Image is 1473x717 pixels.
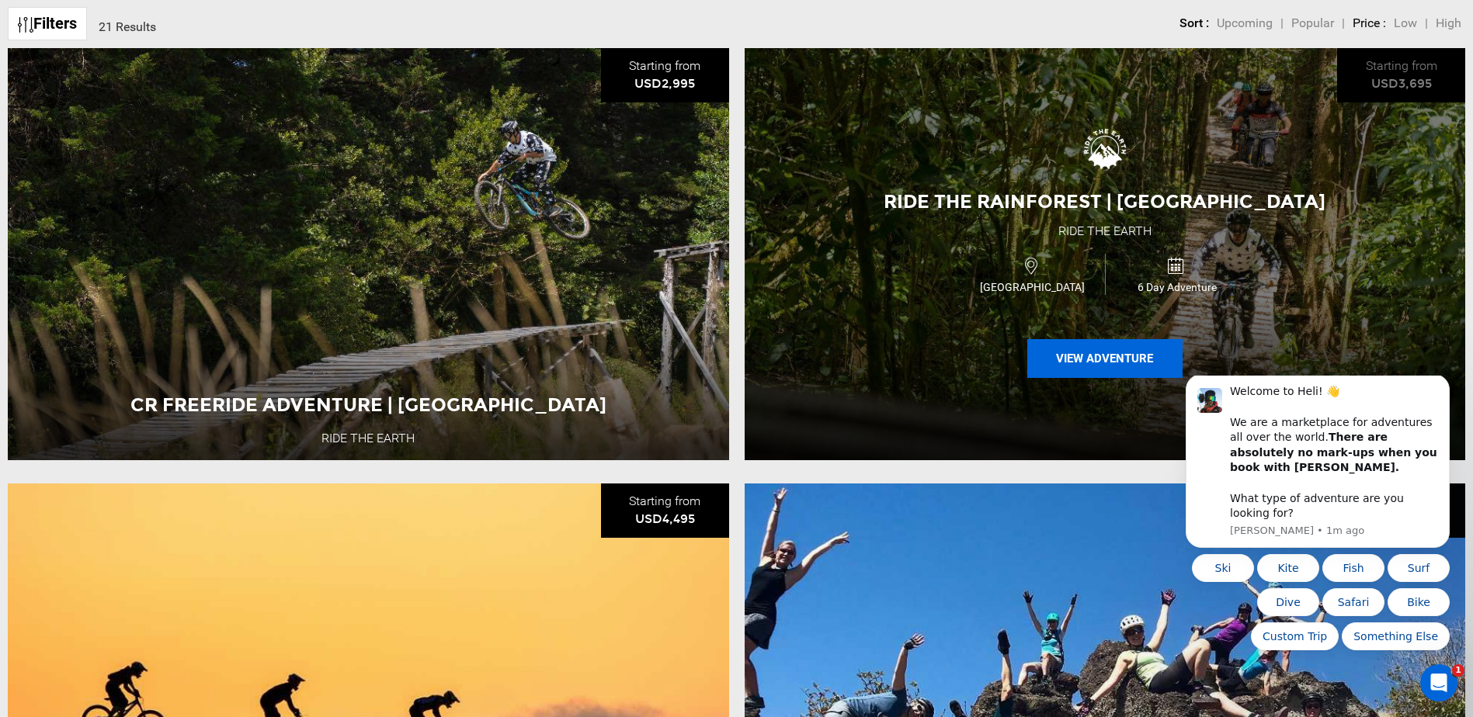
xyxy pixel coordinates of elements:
button: Quick reply: Dive [95,213,157,241]
button: View Adventure [1027,339,1183,378]
b: There are absolutely no mark-ups when you book with [PERSON_NAME]. [68,55,275,98]
li: | [1342,15,1345,33]
iframe: Intercom notifications message [1162,376,1473,660]
div: Message content [68,9,276,145]
button: Quick reply: Fish [160,178,222,206]
li: Sort : [1179,15,1209,33]
div: Quick reply options [23,178,287,275]
span: Popular [1291,16,1334,30]
button: Quick reply: Something Else [179,247,287,275]
span: Upcoming [1217,16,1273,30]
div: Ride the Earth [1058,223,1152,241]
li: | [1425,15,1428,33]
div: Welcome to Heli! 👋 We are a marketplace for adventures all over the world. What type of adventure... [68,9,276,145]
span: 6 Day Adventure [1106,279,1249,295]
button: Quick reply: Bike [225,213,287,241]
img: Profile image for Carl [35,12,60,37]
span: 21 Results [99,19,156,34]
span: High [1436,16,1461,30]
span: 1 [1452,664,1464,677]
p: Message from Carl, sent 1m ago [68,148,276,162]
li: | [1280,15,1284,33]
span: [GEOGRAPHIC_DATA] [961,279,1105,295]
button: Quick reply: Surf [225,178,287,206]
button: Quick reply: Ski [30,178,92,206]
li: Price : [1353,15,1386,33]
button: Quick reply: Safari [160,213,222,241]
iframe: Intercom live chat [1420,664,1457,701]
img: images [1074,119,1136,181]
img: btn-icon.svg [18,17,33,33]
span: Low [1394,16,1417,30]
a: Filters [8,7,87,40]
button: Quick reply: Kite [95,178,157,206]
button: Quick reply: Custom Trip [89,247,176,275]
span: Ride The Rainforest | [GEOGRAPHIC_DATA] [884,190,1325,213]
